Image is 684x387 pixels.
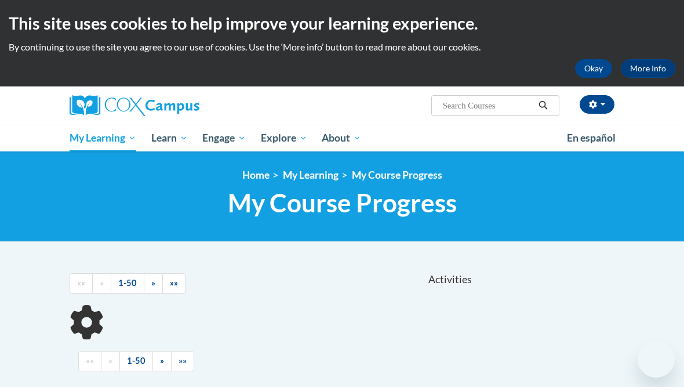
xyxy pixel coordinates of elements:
[228,187,457,218] span: My Course Progress
[108,356,112,366] span: «
[575,59,612,78] button: Okay
[9,12,675,35] h2: This site uses cookies to help improve your learning experience.
[171,351,194,371] a: End
[242,169,270,181] a: Home
[638,341,675,378] iframe: Button to launch messaging window
[101,351,120,371] a: Previous
[9,41,675,53] p: By continuing to use the site you agree to our use of cookies. Use the ‘More info’ button to read...
[61,125,623,151] div: Main menu
[580,95,614,114] button: Account Settings
[253,125,315,151] a: Explore
[70,95,239,116] a: Cox Campus
[70,273,93,294] a: Begining
[70,95,199,116] img: Cox Campus
[559,126,623,150] a: En español
[78,351,101,371] a: Begining
[442,99,534,113] input: Search Courses
[261,131,307,145] span: Explore
[144,273,163,294] a: Next
[151,278,155,288] span: »
[352,169,442,181] a: My Course Progress
[151,131,188,145] span: Learn
[92,273,111,294] a: Previous
[86,356,94,366] span: ««
[534,99,552,113] button: Search
[162,273,185,294] a: End
[70,131,136,145] span: My Learning
[195,125,253,151] a: Engage
[202,131,246,145] span: Engage
[283,169,339,181] a: My Learning
[144,125,195,151] a: Learn
[179,356,187,366] span: »»
[428,273,472,286] span: Activities
[111,273,144,294] a: 1-50
[119,351,153,371] a: 1-50
[315,125,369,151] a: About
[160,356,164,366] span: »
[100,278,104,288] span: «
[152,351,172,371] a: Next
[621,59,675,78] a: More Info
[77,278,85,288] span: ««
[62,125,144,151] a: My Learning
[170,278,178,288] span: »»
[567,132,616,144] span: En español
[322,131,361,145] span: About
